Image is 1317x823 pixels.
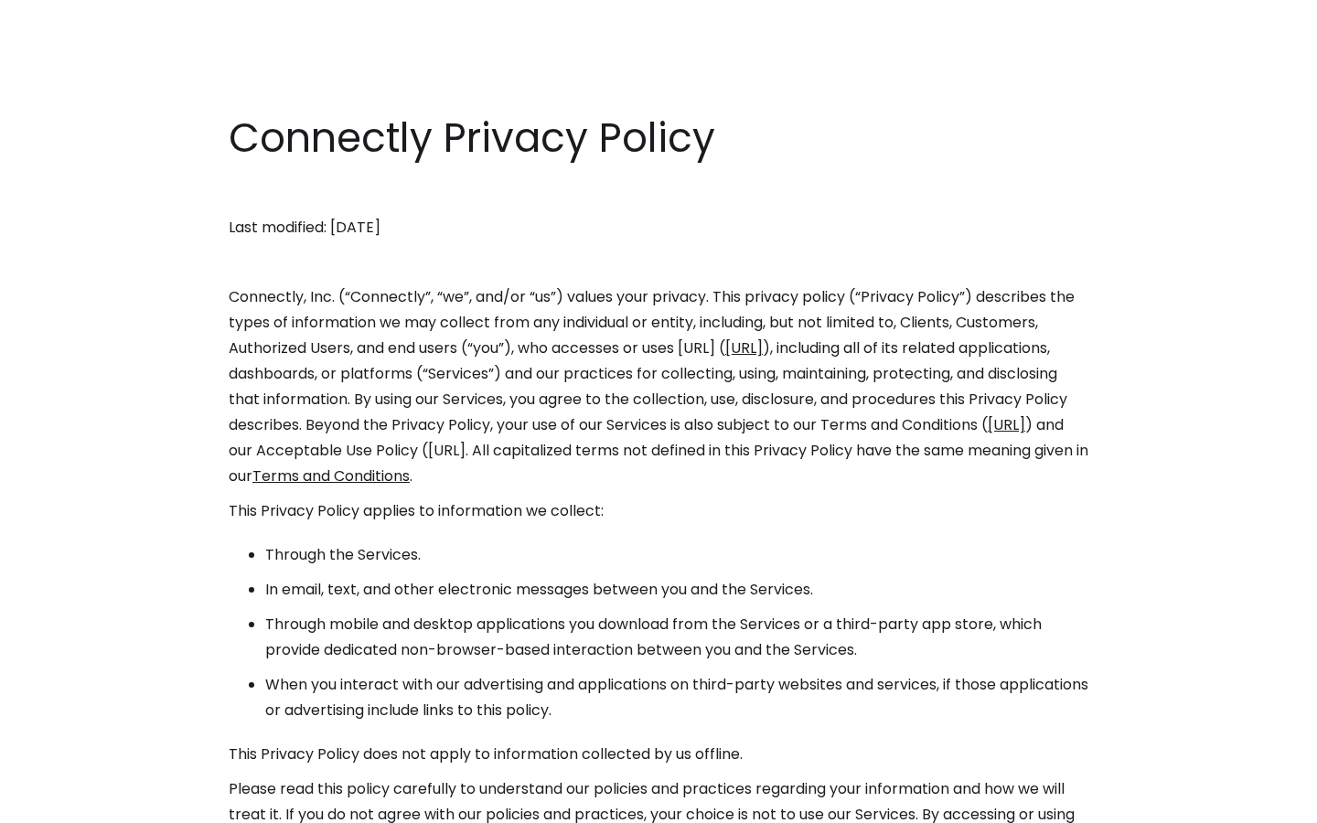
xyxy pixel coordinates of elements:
[229,215,1088,240] p: Last modified: [DATE]
[229,180,1088,206] p: ‍
[229,284,1088,489] p: Connectly, Inc. (“Connectly”, “we”, and/or “us”) values your privacy. This privacy policy (“Priva...
[229,250,1088,275] p: ‍
[265,672,1088,723] li: When you interact with our advertising and applications on third-party websites and services, if ...
[229,110,1088,166] h1: Connectly Privacy Policy
[265,577,1088,603] li: In email, text, and other electronic messages between you and the Services.
[988,414,1025,435] a: [URL]
[265,542,1088,568] li: Through the Services.
[252,465,410,486] a: Terms and Conditions
[265,612,1088,663] li: Through mobile and desktop applications you download from the Services or a third-party app store...
[725,337,763,358] a: [URL]
[37,791,110,817] ul: Language list
[18,789,110,817] aside: Language selected: English
[229,742,1088,767] p: This Privacy Policy does not apply to information collected by us offline.
[229,498,1088,524] p: This Privacy Policy applies to information we collect:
